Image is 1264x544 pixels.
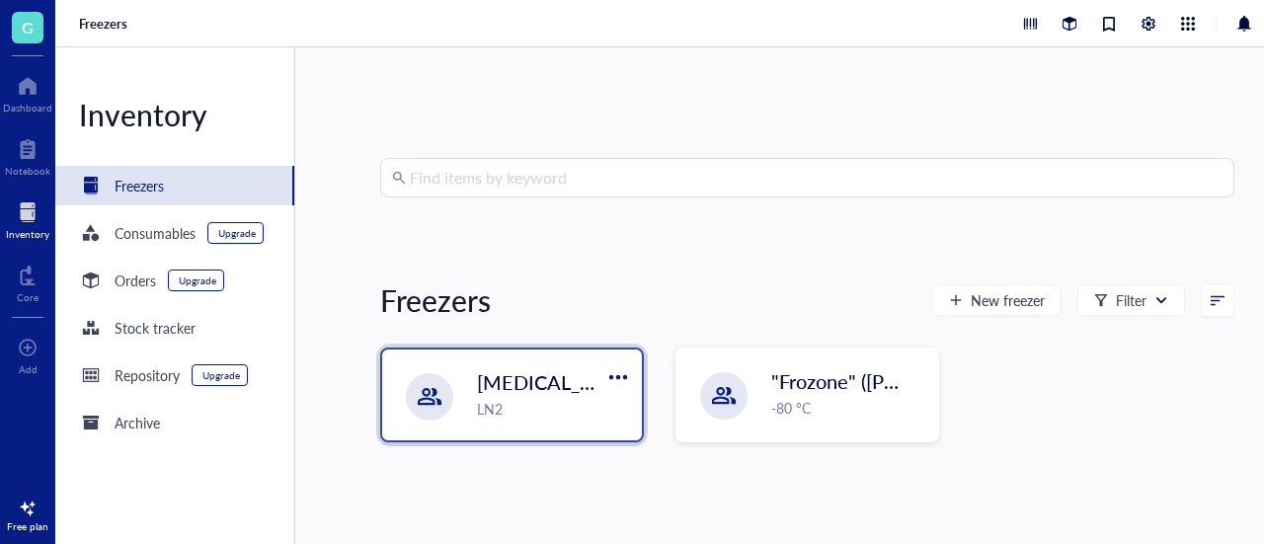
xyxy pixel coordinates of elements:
div: Notebook [5,165,50,177]
a: Freezers [79,15,131,33]
div: Core [17,291,39,303]
div: Upgrade [202,369,240,381]
span: [MEDICAL_DATA] Storage ([PERSON_NAME]/[PERSON_NAME]) [477,368,1049,396]
div: Inventory [6,228,49,240]
span: G [22,15,34,39]
a: OrdersUpgrade [55,261,294,300]
div: Freezers [380,280,491,320]
div: Consumables [115,222,196,244]
div: -80 °C [771,397,926,419]
a: Freezers [55,166,294,205]
div: Upgrade [179,274,216,286]
div: Freezers [115,175,164,196]
div: LN2 [477,398,630,420]
div: Orders [115,270,156,291]
a: Archive [55,403,294,442]
a: Stock tracker [55,308,294,348]
div: Filter [1116,289,1146,311]
span: "Frozone" ([PERSON_NAME]/[PERSON_NAME]) [771,367,1196,395]
a: RepositoryUpgrade [55,355,294,395]
div: Free plan [7,520,48,532]
div: Upgrade [218,227,256,239]
div: Inventory [55,95,294,134]
span: New freezer [971,292,1045,308]
div: Add [19,363,38,375]
div: Archive [115,412,160,433]
a: Notebook [5,133,50,177]
a: Inventory [6,196,49,240]
div: Stock tracker [115,317,196,339]
button: New freezer [932,284,1062,316]
div: Dashboard [3,102,52,114]
a: Core [17,260,39,303]
a: ConsumablesUpgrade [55,213,294,253]
a: Dashboard [3,70,52,114]
div: Repository [115,364,180,386]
